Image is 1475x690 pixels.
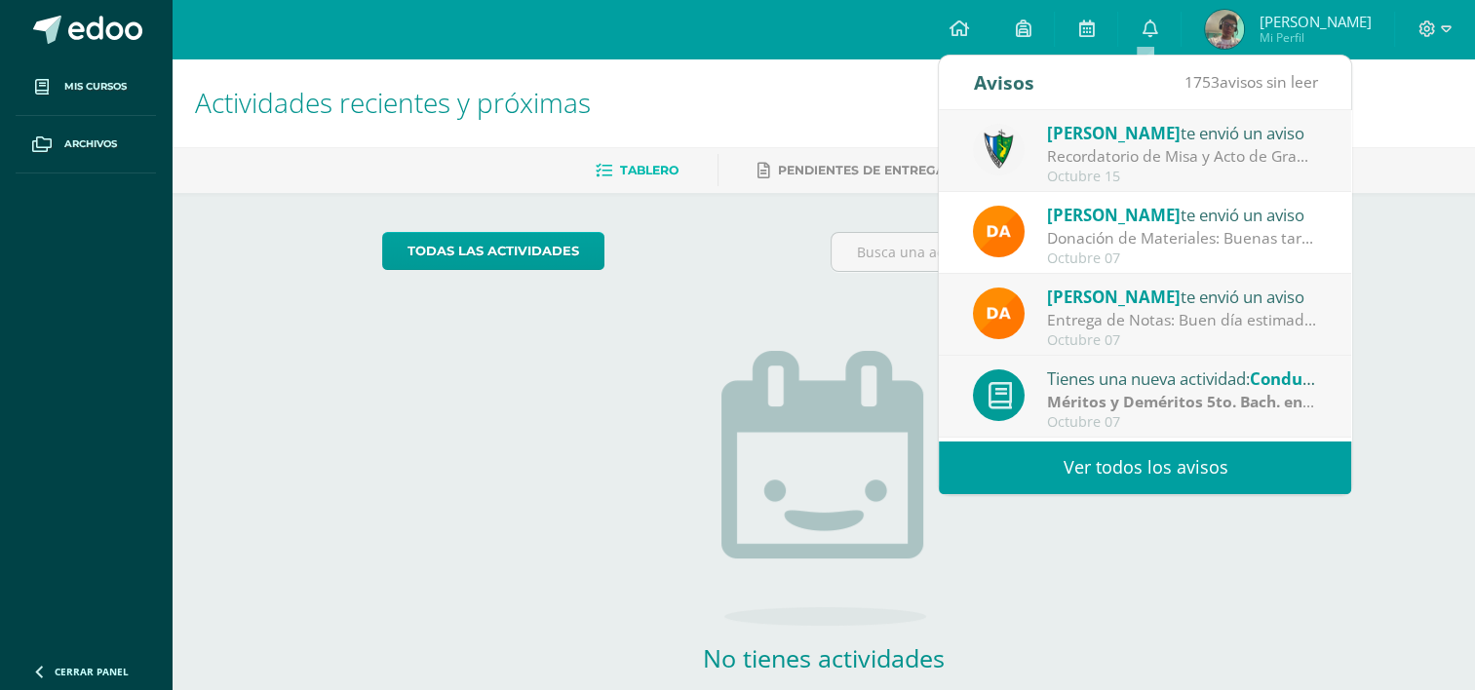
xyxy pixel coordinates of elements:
img: f9d34ca01e392badc01b6cd8c48cabbd.png [973,206,1025,257]
span: Mis cursos [64,79,127,95]
img: f9d34ca01e392badc01b6cd8c48cabbd.png [973,287,1025,339]
span: Pendientes de entrega [778,163,945,177]
img: 9f174a157161b4ddbe12118a61fed988.png [973,124,1025,175]
div: Avisos [973,56,1033,109]
div: | Zona [1047,391,1318,413]
a: Mis cursos [16,58,156,116]
span: 1753 [1184,71,1219,93]
h2: No tienes actividades [629,641,1019,674]
div: Octubre 15 [1047,169,1318,185]
img: no_activities.png [721,351,926,626]
div: Octubre 07 [1047,250,1318,267]
a: todas las Actividades [382,232,604,270]
a: Tablero [596,155,679,186]
div: Recordatorio de Misa y Acto de Graduación: Estimados padres de familia, es un gusto saludarles. P... [1047,145,1318,168]
span: Tablero [620,163,679,177]
span: [PERSON_NAME] [1047,122,1181,144]
div: te envió un aviso [1047,284,1318,309]
span: [PERSON_NAME] [1047,204,1181,226]
span: Archivos [64,136,117,152]
div: Donación de Materiales: Buenas tardes estimados padres de familia, por este medio les envío un co... [1047,227,1318,249]
img: 71d15ef15b5be0483b6667f6977325fd.png [1205,10,1244,49]
div: te envió un aviso [1047,202,1318,227]
span: Cerrar panel [55,665,129,678]
div: Octubre 07 [1047,414,1318,431]
span: [PERSON_NAME] [1047,286,1181,308]
a: Archivos [16,116,156,173]
div: Tienes una nueva actividad: [1047,365,1318,391]
input: Busca una actividad próxima aquí... [832,233,1263,271]
div: Octubre 07 [1047,332,1318,349]
div: Entrega de Notas: Buen día estimados padres de familia de V Bachillerato, por este medio les enví... [1047,309,1318,331]
span: avisos sin leer [1184,71,1317,93]
span: Mi Perfil [1259,29,1371,46]
span: [PERSON_NAME] [1259,12,1371,31]
span: Conducta [1250,367,1328,390]
div: te envió un aviso [1047,120,1318,145]
a: Ver todos los avisos [939,441,1351,494]
strong: Méritos y Deméritos 5to. Bach. en CCLL. "C" [1047,391,1375,412]
span: Actividades recientes y próximas [195,84,591,121]
a: Pendientes de entrega [757,155,945,186]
